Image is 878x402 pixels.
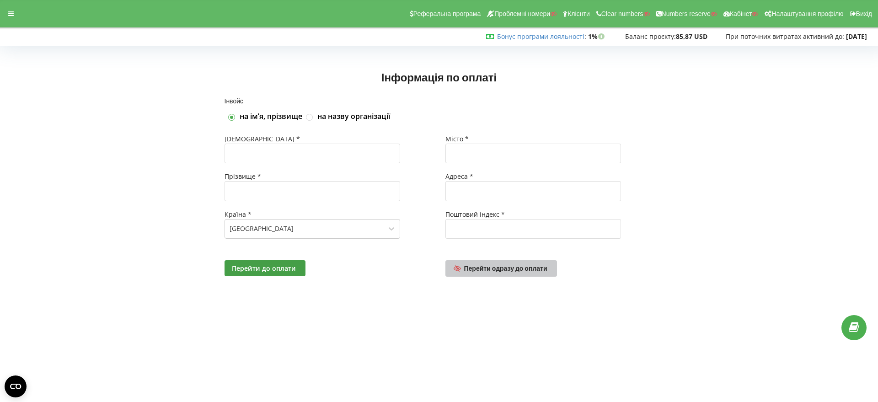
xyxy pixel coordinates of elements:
span: Прізвище * [225,172,261,181]
span: При поточних витратах активний до: [726,32,844,41]
span: Клієнти [567,10,590,17]
span: Адреса * [445,172,473,181]
a: Перейти одразу до оплати [445,260,557,277]
span: Інформація по оплаті [381,70,497,84]
label: на імʼя, прізвище [240,112,302,122]
strong: 85,87 USD [676,32,707,41]
span: Країна * [225,210,252,219]
button: Open CMP widget [5,375,27,397]
strong: 1% [588,32,607,41]
span: Поштовий індекс * [445,210,505,219]
span: Проблемні номери [494,10,550,17]
span: Numbers reserve [662,10,711,17]
span: : [497,32,586,41]
label: на назву організації [317,112,390,122]
span: Баланс проєкту: [625,32,676,41]
a: Бонус програми лояльності [497,32,584,41]
strong: [DATE] [846,32,867,41]
span: Кабінет [730,10,752,17]
span: Перейти одразу до оплати [464,264,547,272]
span: Інвойс [225,97,244,105]
button: Перейти до оплати [225,260,305,276]
span: Перейти до оплати [232,264,296,273]
span: Налаштування профілю [771,10,843,17]
span: Clear numbers [601,10,643,17]
span: Реферальна програма [413,10,481,17]
span: Вихід [856,10,872,17]
span: [DEMOGRAPHIC_DATA] * [225,134,300,143]
span: Місто * [445,134,469,143]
